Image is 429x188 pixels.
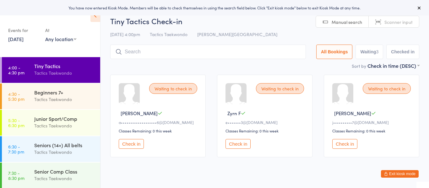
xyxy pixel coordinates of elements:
div: Tactics Taekwondo [34,69,95,77]
button: Check in [332,139,357,149]
a: 6:30 -7:30 pmSeniors (14+) All beltsTactics Taekwondo [2,136,100,162]
span: [PERSON_NAME][GEOGRAPHIC_DATA] [197,31,277,37]
button: Check in [119,139,144,149]
div: Tactics Taekwondo [34,122,95,129]
span: Tactics Taekwondo [150,31,187,37]
div: a•••••••••••••••••••6@[DOMAIN_NAME] [119,120,199,125]
span: Scanner input [384,19,413,25]
input: Search [110,45,306,59]
span: [PERSON_NAME] [121,110,158,116]
a: 4:00 -4:30 pmTiny TacticsTactics Taekwondo [2,57,100,83]
time: 6:30 - 7:30 pm [8,144,24,154]
span: Manual search [332,19,362,25]
time: 4:30 - 5:30 pm [8,91,24,101]
div: Classes Remaining: 0 this week [225,128,306,133]
div: Classes Remaining: 0 this week [119,128,199,133]
a: 5:30 -6:30 pmJunior Sport/CompTactics Taekwondo [2,110,100,136]
div: At [45,25,76,35]
button: Check in [225,139,251,149]
div: e•••••••3@[DOMAIN_NAME] [225,120,306,125]
label: Sort by [352,63,366,69]
div: Waiting to check in [149,83,197,94]
time: 4:00 - 4:30 pm [8,65,24,75]
a: [DATE] [8,35,24,42]
div: Tactics Taekwondo [34,148,95,156]
span: [PERSON_NAME] [334,110,371,116]
div: Check in time (DESC) [367,62,419,69]
div: You have now entered Kiosk Mode. Members will be able to check themselves in using the search fie... [10,5,419,10]
time: 7:30 - 8:30 pm [8,170,24,180]
div: Classes Remaining: 0 this week [332,128,413,133]
div: Events for [8,25,39,35]
button: Exit kiosk mode [381,170,419,178]
span: Zyrn F [227,110,241,116]
button: Waiting3 [356,45,383,59]
div: j••••••••••7@[DOMAIN_NAME] [332,120,413,125]
button: Checked in [386,45,419,59]
div: Waiting to check in [256,83,304,94]
span: [DATE] 4:00pm [110,31,140,37]
div: Seniors (14+) All belts [34,142,95,148]
a: 4:30 -5:30 pmBeginners 7+Tactics Taekwondo [2,83,100,109]
div: Beginners 7+ [34,89,95,96]
div: Tactics Taekwondo [34,96,95,103]
div: Senior Comp Class [34,168,95,175]
button: All Bookings [316,45,353,59]
time: 5:30 - 6:30 pm [8,118,24,128]
div: Waiting to check in [363,83,411,94]
div: 3 [376,49,379,54]
div: Tiny Tactics [34,62,95,69]
div: Tactics Taekwondo [34,175,95,182]
div: Junior Sport/Comp [34,115,95,122]
div: Any location [45,35,76,42]
h2: Tiny Tactics Check-in [110,16,419,26]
